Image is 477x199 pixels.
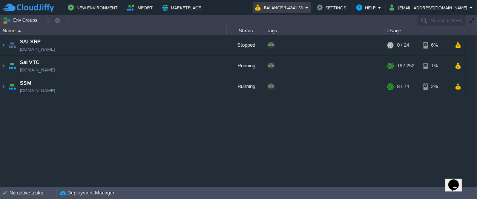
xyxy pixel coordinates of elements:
div: 0 / 24 [397,35,409,55]
a: [DOMAIN_NAME] [20,87,55,94]
img: CloudJiffy [3,3,54,12]
button: Help [356,3,378,12]
a: SAI SRP [20,38,41,46]
div: 8 / 74 [397,76,409,97]
div: Status [227,26,264,35]
div: Running [227,76,264,97]
div: Running [227,56,264,76]
a: Sai VTC [20,59,40,66]
a: [DOMAIN_NAME] [20,66,55,74]
div: 1% [423,56,448,76]
a: SSM [20,79,31,87]
div: Usage [385,26,465,35]
button: Env Groups [3,15,40,26]
img: AMDAwAAAACH5BAEAAAAALAAAAAABAAEAAAICRAEAOw== [0,76,6,97]
button: Deployment Manager [60,189,114,197]
a: [DOMAIN_NAME] [20,46,55,53]
button: Marketplace [162,3,203,12]
button: New Environment [68,3,120,12]
iframe: chat widget [445,169,469,191]
div: Tags [265,26,385,35]
div: Name [1,26,226,35]
img: AMDAwAAAACH5BAEAAAAALAAAAAABAAEAAAICRAEAOw== [0,35,6,55]
img: AMDAwAAAACH5BAEAAAAALAAAAAABAAEAAAICRAEAOw== [0,56,6,76]
img: AMDAwAAAACH5BAEAAAAALAAAAAABAAEAAAICRAEAOw== [7,35,17,55]
div: 18 / 252 [397,56,414,76]
div: No active tasks [9,187,57,199]
img: AMDAwAAAACH5BAEAAAAALAAAAAABAAEAAAICRAEAOw== [7,56,17,76]
div: 2% [423,76,448,97]
button: [EMAIL_ADDRESS][DOMAIN_NAME] [390,3,469,12]
div: Stopped [227,35,264,55]
img: AMDAwAAAACH5BAEAAAAALAAAAAABAAEAAAICRAEAOw== [7,76,17,97]
button: Settings [317,3,348,12]
button: Balance ₹-4841.33 [255,3,305,12]
button: Import [127,3,155,12]
div: 6% [423,35,448,55]
img: AMDAwAAAACH5BAEAAAAALAAAAAABAAEAAAICRAEAOw== [18,30,21,32]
